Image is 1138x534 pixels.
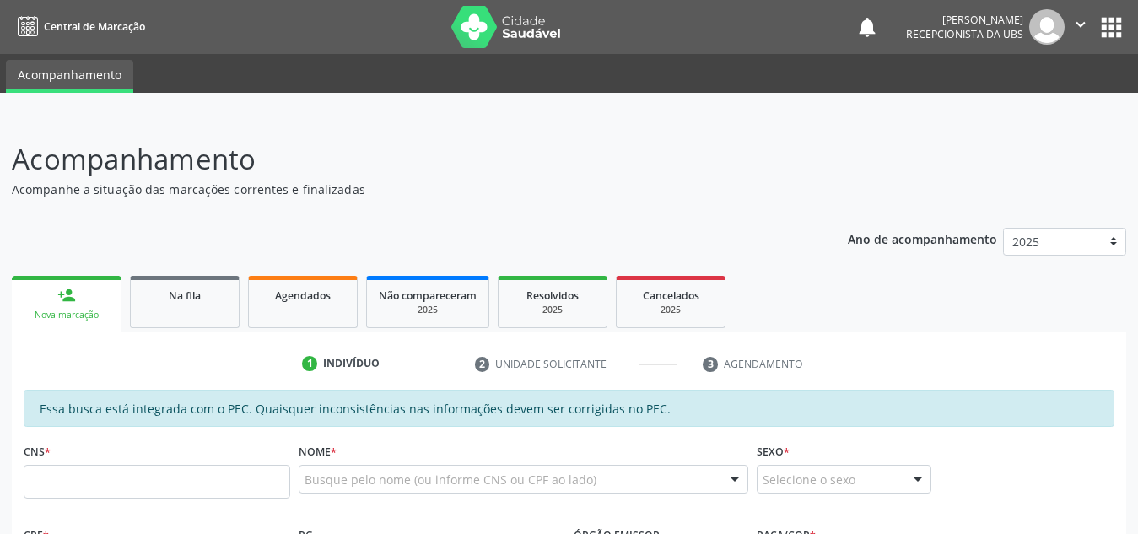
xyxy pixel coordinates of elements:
span: Agendados [275,289,331,303]
p: Acompanhe a situação das marcações correntes e finalizadas [12,181,792,198]
i:  [1071,15,1090,34]
button: notifications [855,15,879,39]
span: Cancelados [643,289,699,303]
span: Não compareceram [379,289,477,303]
p: Ano de acompanhamento [848,228,997,249]
button: apps [1097,13,1126,42]
span: Central de Marcação [44,19,145,34]
div: 1 [302,356,317,371]
span: Busque pelo nome (ou informe CNS ou CPF ao lado) [305,471,596,488]
span: Na fila [169,289,201,303]
span: Recepcionista da UBS [906,27,1023,41]
div: 2025 [510,304,595,316]
button:  [1065,9,1097,45]
div: 2025 [379,304,477,316]
div: [PERSON_NAME] [906,13,1023,27]
label: CNS [24,439,51,465]
span: Resolvidos [526,289,579,303]
div: Indivíduo [323,356,380,371]
img: img [1029,9,1065,45]
div: 2025 [628,304,713,316]
p: Acompanhamento [12,138,792,181]
a: Acompanhamento [6,60,133,93]
div: Essa busca está integrada com o PEC. Quaisquer inconsistências nas informações devem ser corrigid... [24,390,1114,427]
div: Nova marcação [24,309,110,321]
a: Central de Marcação [12,13,145,40]
label: Nome [299,439,337,465]
span: Selecione o sexo [763,471,855,488]
label: Sexo [757,439,790,465]
div: person_add [57,286,76,305]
